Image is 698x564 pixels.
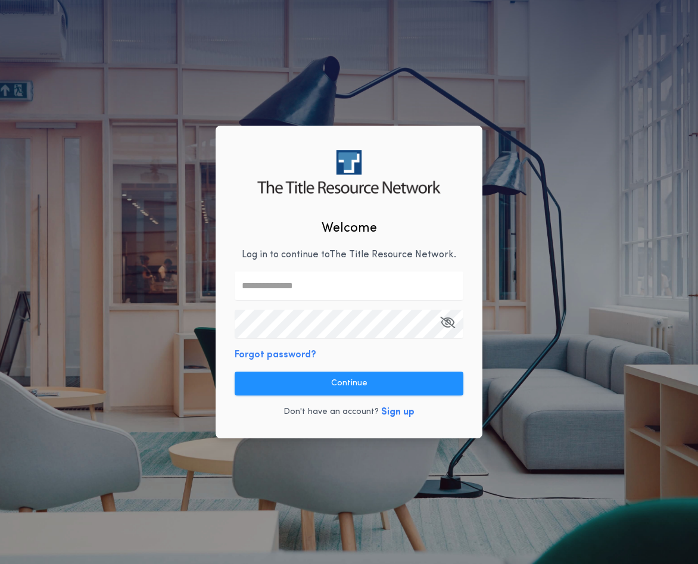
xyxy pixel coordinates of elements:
p: Log in to continue to The Title Resource Network . [242,248,456,262]
button: Forgot password? [235,348,316,362]
button: Sign up [381,405,415,419]
img: logo [257,150,440,194]
h2: Welcome [322,219,377,238]
button: Continue [235,372,463,395]
p: Don't have an account? [283,406,379,418]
